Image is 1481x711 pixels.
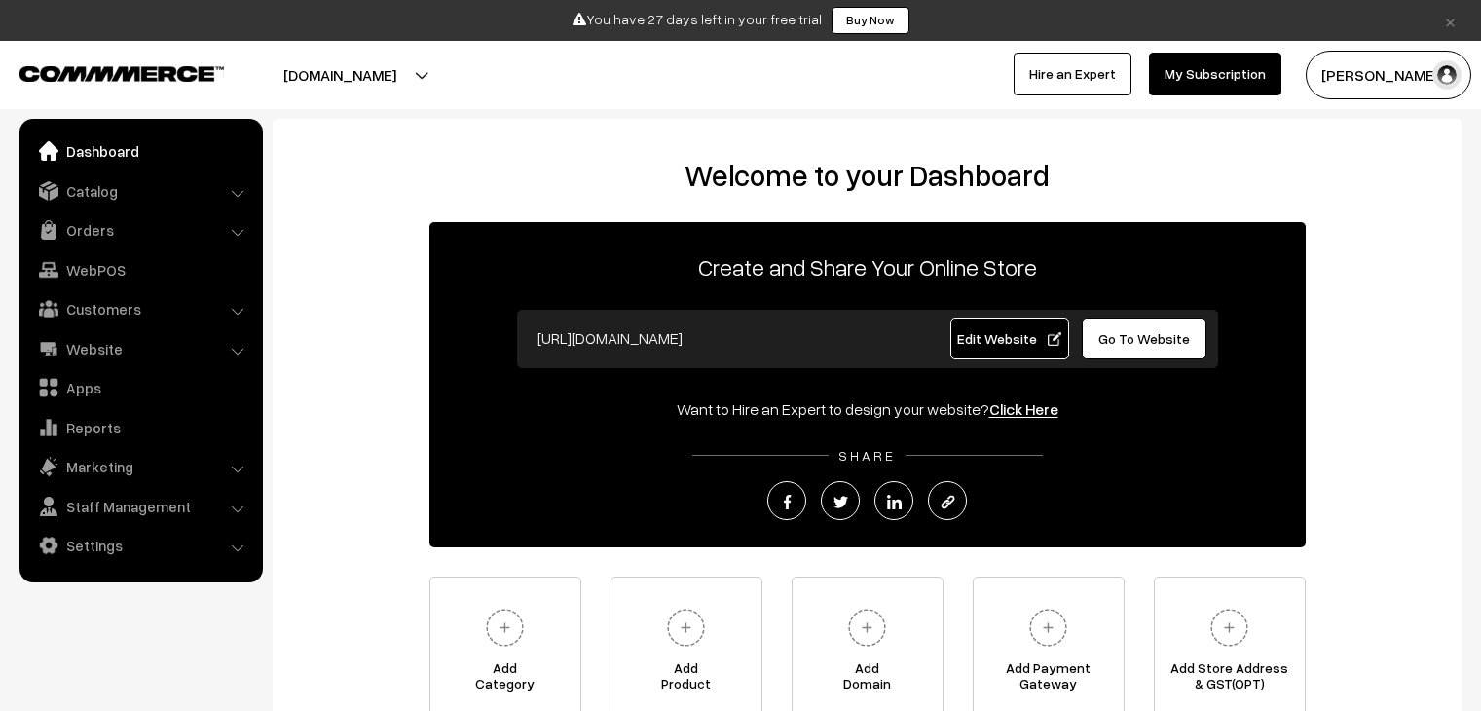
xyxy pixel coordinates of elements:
[19,66,224,81] img: COMMMERCE
[478,601,532,655] img: plus.svg
[24,528,256,563] a: Settings
[950,318,1069,359] a: Edit Website
[1306,51,1471,99] button: [PERSON_NAME]
[1082,318,1207,359] a: Go To Website
[1014,53,1131,95] a: Hire an Expert
[24,133,256,168] a: Dashboard
[974,660,1124,699] span: Add Payment Gateway
[1155,660,1305,699] span: Add Store Address & GST(OPT)
[429,397,1306,421] div: Want to Hire an Expert to design your website?
[24,331,256,366] a: Website
[24,489,256,524] a: Staff Management
[292,158,1442,193] h2: Welcome to your Dashboard
[24,410,256,445] a: Reports
[659,601,713,655] img: plus.svg
[611,660,761,699] span: Add Product
[793,660,943,699] span: Add Domain
[24,173,256,208] a: Catalog
[1437,9,1463,32] a: ×
[1098,330,1190,347] span: Go To Website
[215,51,464,99] button: [DOMAIN_NAME]
[840,601,894,655] img: plus.svg
[19,60,190,84] a: COMMMERCE
[430,660,580,699] span: Add Category
[1203,601,1256,655] img: plus.svg
[1149,53,1281,95] a: My Subscription
[429,249,1306,284] p: Create and Share Your Online Store
[7,7,1474,34] div: You have 27 days left in your free trial
[829,447,906,464] span: SHARE
[24,291,256,326] a: Customers
[24,370,256,405] a: Apps
[832,7,909,34] a: Buy Now
[957,330,1061,347] span: Edit Website
[1432,60,1462,90] img: user
[24,449,256,484] a: Marketing
[24,212,256,247] a: Orders
[1021,601,1075,655] img: plus.svg
[24,252,256,287] a: WebPOS
[989,399,1058,419] a: Click Here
